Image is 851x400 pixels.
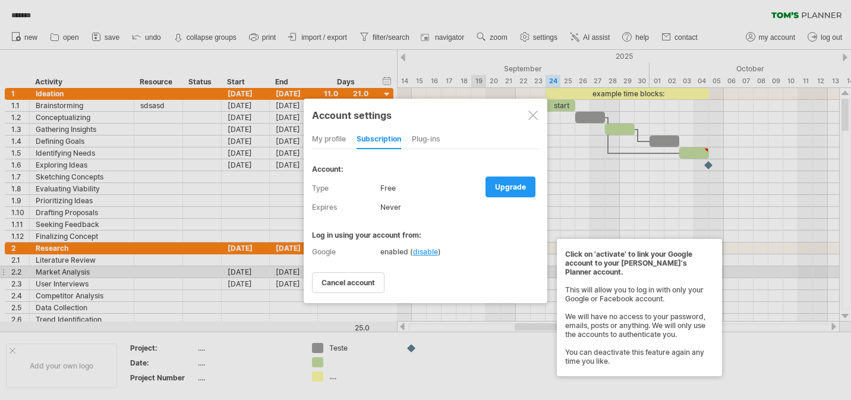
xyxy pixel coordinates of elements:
[565,250,692,276] strong: Click on 'activate' to link your Google account to your [PERSON_NAME]'s Planner account.
[312,104,539,125] div: Account settings
[312,165,539,174] div: account:
[312,247,539,256] div: Google
[312,231,539,240] div: log in using your account from:
[357,130,401,149] div: subscription
[486,177,535,197] a: upgrade
[312,203,337,212] span: expires
[312,179,380,198] label: type
[380,198,539,217] div: never
[312,130,346,149] div: my profile
[322,278,375,287] span: cancel account
[380,247,441,256] div: enabled ( )
[413,247,438,256] span: disable
[495,182,526,191] span: upgrade
[312,272,384,293] a: cancel account
[565,250,714,366] div: This will allow you to log in with only your Google or Facebook account. We will have no access t...
[412,130,440,149] div: Plug-ins
[380,179,539,198] div: Free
